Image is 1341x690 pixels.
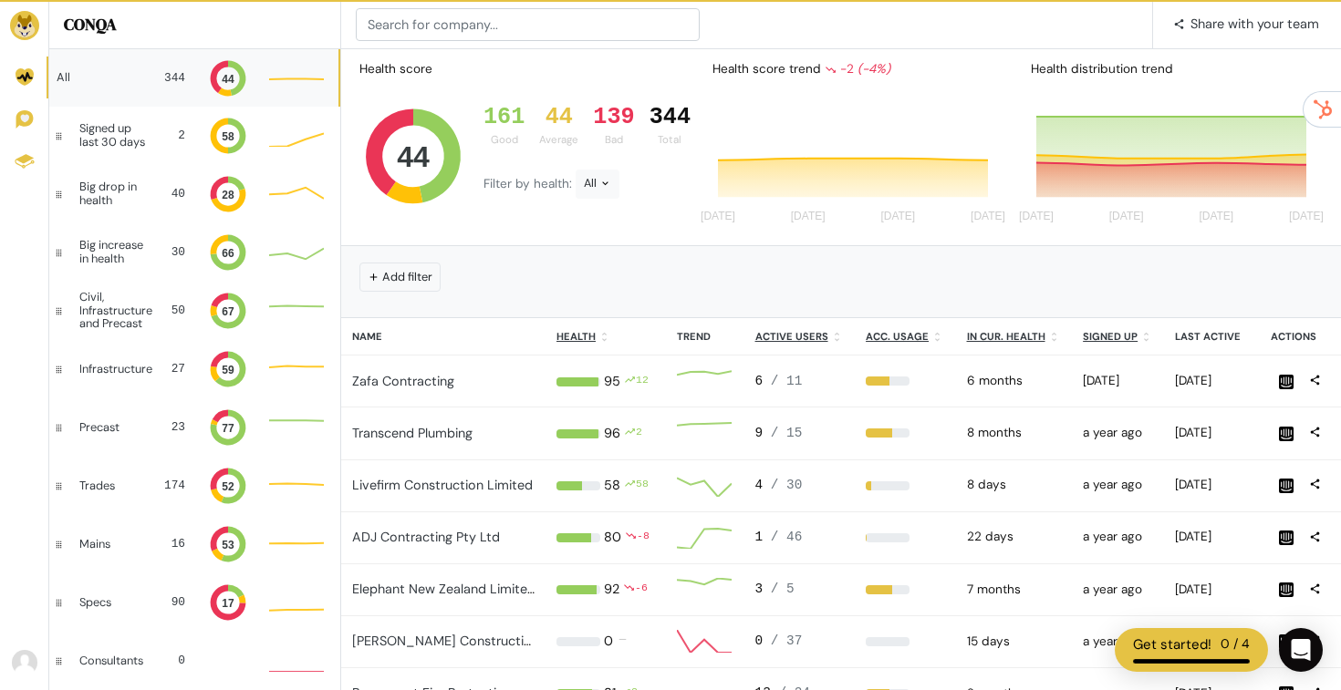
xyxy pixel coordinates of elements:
[593,104,634,131] div: 139
[156,535,185,552] div: 16
[1083,581,1153,599] div: 2024-05-15 11:26am
[971,211,1005,223] tspan: [DATE]
[79,291,157,330] div: Civil, Infrastructure and Precast
[576,170,619,199] div: All
[167,127,185,144] div: 2
[352,477,533,493] a: Livefirm Construction Limited
[866,533,944,542] div: 2%
[64,15,326,35] h5: CONQA
[881,211,916,223] tspan: [DATE]
[166,243,185,261] div: 30
[866,637,944,646] div: 0%
[825,60,890,78] div: -2
[79,654,143,667] div: Consultants
[1279,628,1323,672] div: Open Intercom Messenger
[1016,53,1334,86] div: Health distribution trend
[967,372,1062,390] div: 2025-03-23 10:00pm
[1083,372,1153,390] div: 2025-02-11 03:07pm
[483,132,525,148] div: Good
[49,573,340,632] a: Specs 90 17
[356,57,436,82] div: Health score
[866,330,929,343] u: Acc. Usage
[1164,318,1259,355] th: Last active
[666,318,743,355] th: Trend
[1260,318,1341,355] th: Actions
[49,340,340,398] a: Infrastructure 27 59
[755,330,828,343] u: Active users
[1175,424,1248,442] div: 2025-09-29 06:49pm
[771,582,795,596] span: / 5
[539,132,578,148] div: Average
[352,373,454,389] a: Zafa Contracting
[967,633,1062,651] div: 2025-09-21 10:00pm
[771,374,803,388] span: / 11
[635,580,648,600] div: -6
[866,481,944,490] div: 13%
[79,596,141,609] div: Specs
[79,180,149,207] div: Big drop in health
[636,424,642,444] div: 2
[771,478,803,492] span: / 30
[1199,211,1233,223] tspan: [DATE]
[1083,633,1153,651] div: 2024-05-15 11:26am
[49,107,340,165] a: Signed up last 30 days 2 58
[967,424,1062,442] div: 2025-02-09 10:00pm
[1175,528,1248,546] div: 2025-09-25 08:16am
[163,185,185,202] div: 40
[341,318,546,355] th: Name
[1175,372,1248,390] div: 2025-09-29 01:41pm
[79,421,141,434] div: Precast
[604,632,613,652] div: 0
[556,330,596,343] u: Health
[49,515,340,573] a: Mains 16 53
[49,632,340,690] a: Consultants 0
[79,363,152,376] div: Infrastructure
[604,476,620,496] div: 58
[755,528,845,548] div: 1
[593,132,634,148] div: Bad
[49,223,340,282] a: Big increase in health 30 66
[755,424,845,444] div: 9
[49,457,340,515] a: Trades 174 52
[755,476,845,496] div: 4
[866,376,944,386] div: 55%
[10,11,39,40] img: Brand
[650,104,691,131] div: 344
[604,580,619,600] div: 92
[483,104,525,131] div: 161
[701,211,735,223] tspan: [DATE]
[604,528,621,548] div: 80
[604,372,620,392] div: 95
[698,53,1015,86] div: Health score trend
[791,211,826,223] tspan: [DATE]
[79,538,141,551] div: Mains
[1083,476,1153,494] div: 2024-05-15 11:28am
[967,330,1045,343] u: In cur. health
[755,580,845,600] div: 3
[49,398,340,457] a: Precast 23 77
[637,528,650,548] div: -8
[79,239,151,265] div: Big increase in health
[483,176,576,191] span: Filter by health:
[539,104,578,131] div: 44
[636,372,649,392] div: 12
[650,132,691,148] div: Total
[967,581,1062,599] div: 2025-03-09 10:00pm
[359,263,441,291] button: Add filter
[356,8,700,41] input: Search for company...
[352,581,535,597] a: Elephant New Zealand Limited
[156,593,185,611] div: 90
[866,428,944,438] div: 60%
[352,633,546,649] a: [PERSON_NAME] Constructions
[352,425,473,441] a: Transcend Plumbing
[49,282,340,340] a: Civil, Infrastructure and Precast 50 67
[79,122,152,149] div: Signed up last 30 days
[755,632,845,652] div: 0
[1133,634,1211,655] div: Get started!
[1019,211,1054,223] tspan: [DATE]
[1083,528,1153,546] div: 2024-05-15 11:28am
[967,528,1062,546] div: 2025-09-14 10:00pm
[1083,424,1153,442] div: 2024-05-31 05:53am
[1175,581,1248,599] div: 2025-09-29 12:20pm
[49,49,340,107] a: All 344 44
